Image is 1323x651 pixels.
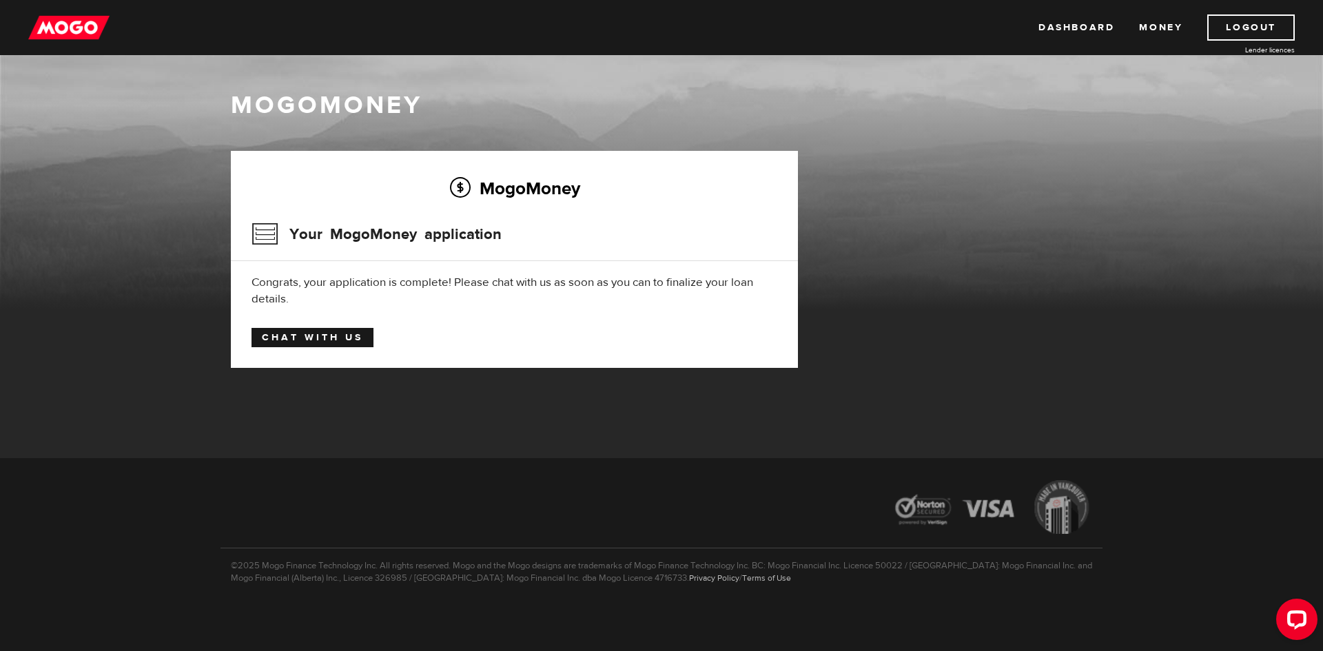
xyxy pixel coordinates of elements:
div: Congrats, your application is complete! Please chat with us as soon as you can to finalize your l... [252,274,777,307]
p: ©2025 Mogo Finance Technology Inc. All rights reserved. Mogo and the Mogo designs are trademarks ... [220,548,1102,584]
a: Lender licences [1191,45,1295,55]
img: legal-icons-92a2ffecb4d32d839781d1b4e4802d7b.png [882,470,1102,548]
h2: MogoMoney [252,174,777,203]
a: Chat with us [252,328,373,347]
a: Privacy Policy [689,572,739,583]
a: Dashboard [1038,14,1114,41]
a: Money [1139,14,1182,41]
a: Terms of Use [742,572,791,583]
a: Logout [1207,14,1295,41]
iframe: LiveChat chat widget [1265,593,1323,651]
img: mogo_logo-11ee424be714fa7cbb0f0f49df9e16ec.png [28,14,110,41]
h3: Your MogoMoney application [252,216,502,252]
h1: MogoMoney [231,91,1092,120]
